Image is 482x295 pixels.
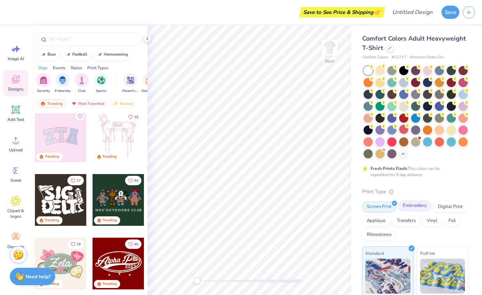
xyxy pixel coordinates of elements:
img: trend_line.gif [41,52,46,57]
div: bear [48,52,56,56]
span: Game Day [141,88,158,94]
img: Parent's Weekend Image [126,76,134,84]
div: homecoming [104,52,128,56]
button: Like [67,176,84,185]
div: Trending [45,218,59,223]
div: Trending [102,218,117,223]
span: Upload [9,147,23,153]
strong: Fresh Prints Flash: [371,166,408,171]
input: Try "Alpha" [48,36,138,43]
button: Save [441,6,459,19]
span: Greek [10,178,21,183]
button: filter button [55,73,71,94]
div: Accessibility label [193,278,200,285]
div: Styles [71,65,82,71]
span: Clipart & logos [4,208,27,219]
button: filter button [75,73,89,94]
img: Standard [365,259,410,294]
strong: Need help? [25,273,51,280]
button: Like [125,239,141,249]
span: Comfort Colors [362,55,388,60]
img: trending.gif [40,101,46,106]
button: filter button [36,73,50,94]
div: Most Favorited [68,99,108,108]
div: Digital Print [433,202,467,212]
span: # C1717 [392,55,406,60]
span: Image AI [8,56,24,62]
span: 34 [134,179,138,182]
div: Applique [362,216,390,226]
img: Puff Ink [420,259,465,294]
img: trend_line.gif [65,52,71,57]
img: trend_line.gif [97,52,102,57]
div: Trending [102,154,117,159]
span: Designs [8,86,23,92]
button: bear [37,49,59,60]
div: This color can be expedited for 5 day delivery. [371,165,457,178]
button: Like [67,239,84,249]
img: newest.gif [113,101,118,106]
div: filter for Sports [94,73,108,94]
span: Sports [96,88,107,94]
img: Back [323,41,337,55]
span: Decorate [7,244,24,250]
div: filter for Club [75,73,89,94]
span: 17 [76,179,81,182]
span: 45 [134,243,138,246]
div: Foil [444,216,460,226]
span: Parent's Weekend [122,88,138,94]
span: Club [78,88,86,94]
span: Minimum Order: 24 + [410,55,445,60]
button: Like [125,112,141,122]
span: 15 [134,115,138,119]
button: homecoming [93,49,131,60]
div: Transfers [392,216,420,226]
div: Newest [110,99,136,108]
div: Save to See Price & Shipping [301,7,383,17]
span: 👉 [373,8,381,16]
div: Print Type [362,188,468,196]
div: filter for Parent's Weekend [122,73,138,94]
div: filter for Sorority [36,73,50,94]
span: Comfort Colors Adult Heavyweight T-Shirt [362,34,466,52]
span: Puff Ink [420,250,435,257]
span: 19 [76,243,81,246]
div: Back [325,58,334,64]
div: Vinyl [422,216,442,226]
div: Trending [102,281,117,287]
img: Fraternity Image [59,76,66,84]
img: Sports Image [97,76,105,84]
button: Like [76,112,84,121]
div: Trending [45,154,59,159]
input: Untitled Design [387,5,438,19]
button: Like [125,176,141,185]
div: filter for Game Day [141,73,158,94]
div: Orgs [38,65,48,71]
button: filter button [122,73,138,94]
img: most_fav.gif [71,101,77,106]
button: filter button [141,73,158,94]
span: Add Text [7,117,24,122]
div: Embroidery [398,201,431,211]
img: Club Image [78,76,86,84]
button: filter button [94,73,108,94]
div: Rhinestones [362,230,396,240]
span: Sorority [37,88,50,94]
div: Screen Print [362,202,396,212]
div: Print Types [87,65,108,71]
div: football [72,52,87,56]
div: Events [53,65,65,71]
div: Trending [37,99,66,108]
span: Standard [365,250,384,257]
div: filter for Fraternity [55,73,71,94]
span: Fraternity [55,88,71,94]
button: football [61,49,90,60]
img: Game Day Image [146,76,154,84]
img: Sorority Image [39,76,48,84]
